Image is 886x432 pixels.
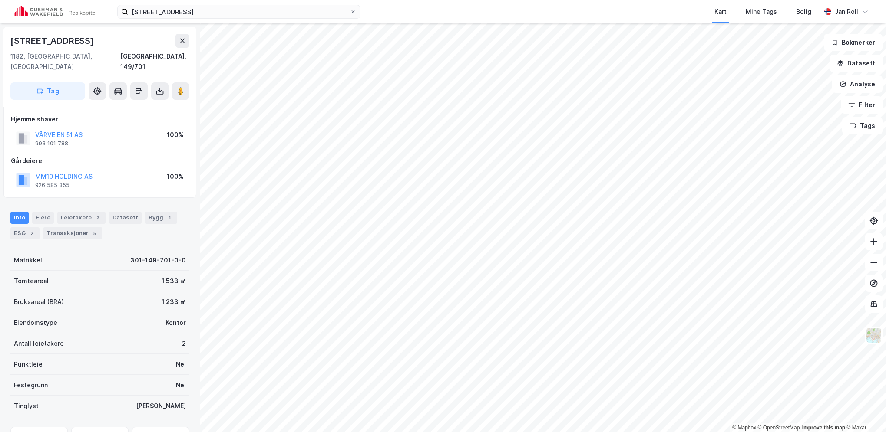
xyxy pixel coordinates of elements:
[10,51,120,72] div: 1182, [GEOGRAPHIC_DATA], [GEOGRAPHIC_DATA]
[182,338,186,349] div: 2
[14,338,64,349] div: Antall leietakere
[109,212,142,224] div: Datasett
[136,401,186,411] div: [PERSON_NAME]
[90,229,99,238] div: 5
[162,297,186,307] div: 1 233 ㎡
[830,55,883,72] button: Datasett
[832,75,883,93] button: Analyse
[714,7,727,17] div: Kart
[176,359,186,370] div: Nei
[35,140,68,147] div: 993 101 788
[842,117,883,134] button: Tags
[10,34,96,48] div: [STREET_ADDRESS]
[14,276,49,286] div: Tomteareal
[14,359,43,370] div: Punktleie
[732,425,756,431] a: Mapbox
[165,317,186,328] div: Kontor
[57,212,106,224] div: Leietakere
[843,390,886,432] div: Kontrollprogram for chat
[14,317,57,328] div: Eiendomstype
[11,156,189,166] div: Gårdeiere
[176,380,186,390] div: Nei
[758,425,800,431] a: OpenStreetMap
[835,7,858,17] div: Jan Roll
[841,96,883,114] button: Filter
[128,5,350,18] input: Søk på adresse, matrikkel, gårdeiere, leietakere eller personer
[866,327,882,344] img: Z
[167,130,184,140] div: 100%
[10,212,29,224] div: Info
[27,229,36,238] div: 2
[11,114,189,124] div: Hjemmelshaver
[130,255,186,265] div: 301-149-701-0-0
[120,51,189,72] div: [GEOGRAPHIC_DATA], 149/701
[14,6,96,18] img: cushman-wakefield-realkapital-logo.202ea83816669bd177139c58696a8fa1.svg
[824,34,883,51] button: Bokmerker
[14,255,42,265] div: Matrikkel
[14,297,64,307] div: Bruksareal (BRA)
[165,213,174,222] div: 1
[162,276,186,286] div: 1 533 ㎡
[746,7,777,17] div: Mine Tags
[35,182,69,189] div: 926 585 355
[43,227,102,239] div: Transaksjoner
[10,82,85,100] button: Tag
[802,425,845,431] a: Improve this map
[32,212,54,224] div: Eiere
[843,390,886,432] iframe: Chat Widget
[14,380,48,390] div: Festegrunn
[93,213,102,222] div: 2
[14,401,39,411] div: Tinglyst
[796,7,811,17] div: Bolig
[167,171,184,182] div: 100%
[10,227,40,239] div: ESG
[145,212,177,224] div: Bygg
